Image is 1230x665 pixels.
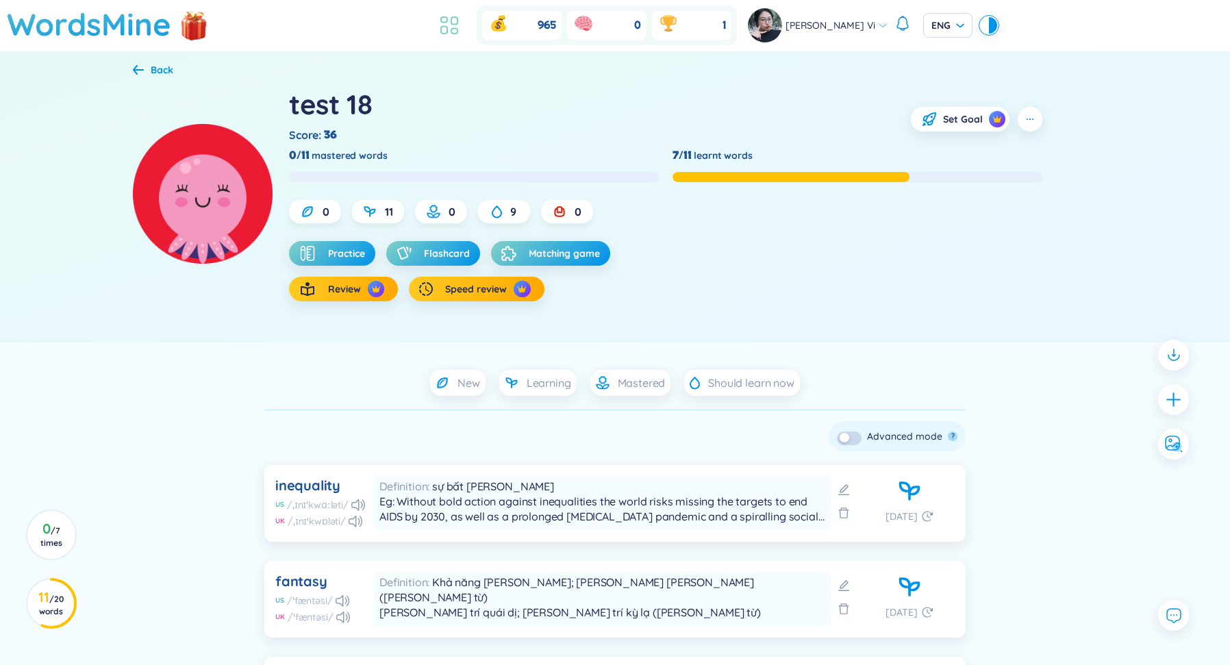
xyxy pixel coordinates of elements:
[289,148,309,163] div: 0/11
[379,575,432,589] span: Definition
[911,107,1009,131] button: Set Goalcrown icon
[323,204,329,219] span: 0
[409,277,544,301] button: Speed reviewcrown icon
[886,605,918,620] span: [DATE]
[288,514,346,528] div: /ˌɪnɪˈkwɒləti/
[289,241,375,266] button: Practice
[708,375,794,390] span: Should learn now
[886,509,918,524] span: [DATE]
[992,114,1002,124] img: crown icon
[275,612,285,622] div: UK
[287,594,333,607] div: /ˈfæntəsi/
[275,476,340,495] div: inequality
[36,592,66,616] h3: 11
[379,575,761,619] span: Khả năng [PERSON_NAME]; [PERSON_NAME] [PERSON_NAME] ([PERSON_NAME] từ) [PERSON_NAME] trí quái dị;...
[510,204,516,219] span: 9
[275,516,285,526] div: UK
[943,112,983,126] span: Set Goal
[312,148,387,163] span: mastered words
[723,18,726,33] span: 1
[694,148,752,163] span: learnt words
[527,375,571,390] span: Learning
[931,18,964,32] span: ENG
[948,431,957,441] button: ?
[289,277,398,301] button: Reviewcrown icon
[289,86,372,123] div: test 18
[491,241,610,266] button: Matching game
[287,498,349,512] div: /ˌɪnɪˈkwɑːləti/
[867,429,942,444] div: Advanced mode
[386,241,480,266] button: Flashcard
[529,247,600,260] span: Matching game
[449,204,455,219] span: 0
[634,18,641,33] span: 0
[618,375,666,390] span: Mastered
[40,525,62,548] span: / 7 times
[748,8,786,42] a: avatar
[324,127,337,142] span: 36
[275,500,284,510] div: US
[151,62,173,77] div: Back
[36,523,66,548] h3: 0
[289,127,340,142] div: Score :
[385,204,393,219] span: 11
[379,479,432,493] span: Definition
[424,247,470,260] span: Flashcard
[575,204,581,219] span: 0
[445,282,507,296] span: Speed review
[1165,391,1182,408] span: plus
[288,610,334,624] div: /ˈfæntəsi/
[275,572,327,591] div: fantasy
[457,375,480,390] span: New
[786,18,875,33] span: [PERSON_NAME] Vi
[39,594,64,616] span: / 20 words
[328,247,365,260] span: Practice
[371,284,381,294] img: crown icon
[328,282,361,296] span: Review
[379,479,825,538] span: sự bất [PERSON_NAME] Eg: Without bold action against inequalities the world risks missing the tar...
[673,148,691,163] div: 7/11
[133,65,173,77] a: Back
[748,8,782,42] img: avatar
[538,18,556,33] span: 965
[275,596,284,605] div: US
[517,284,527,294] img: crown icon
[180,4,208,45] img: flashSalesIcon.a7f4f837.png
